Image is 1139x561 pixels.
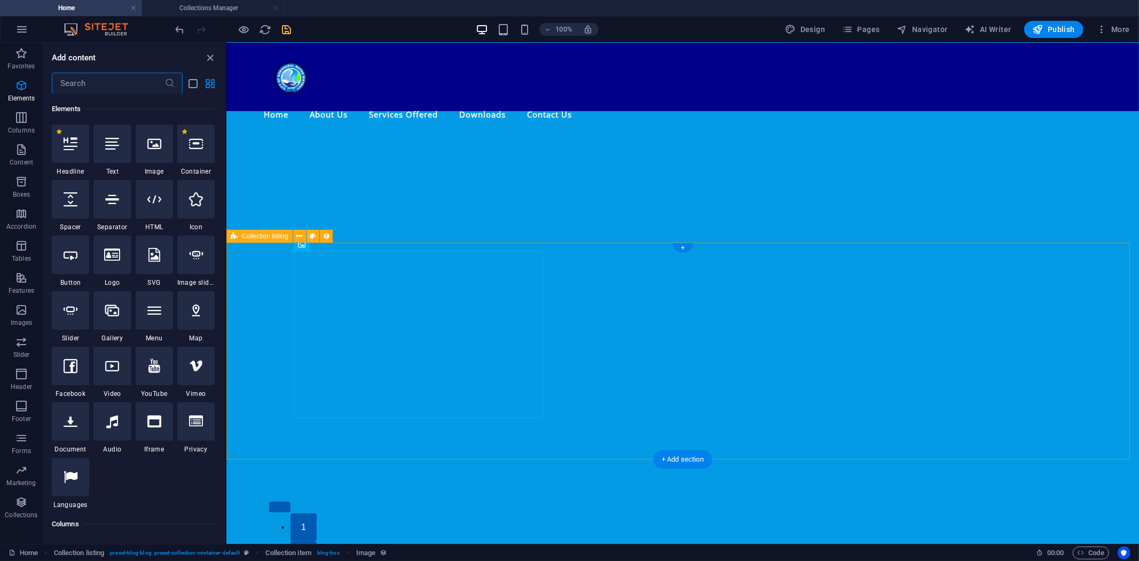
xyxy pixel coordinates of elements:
div: Iframe [136,402,173,454]
span: Click to select. Double-click to edit [266,547,311,559]
button: undo [174,23,186,36]
span: Icon [177,223,215,231]
h6: Columns [52,518,215,531]
button: Pages [838,21,884,38]
p: Features [9,286,34,295]
div: SVG [136,236,173,287]
button: reload [259,23,272,36]
span: Menu [136,334,173,342]
div: + [672,243,693,253]
button: Code [1073,547,1109,559]
p: Elements [8,94,35,103]
div: Spacer [52,180,89,231]
button: grid-view [204,77,217,90]
span: : [1055,549,1056,557]
div: Icon [177,180,215,231]
button: Design [781,21,830,38]
div: Languages [52,458,89,509]
div: Button [52,236,89,287]
span: Separator [93,223,131,231]
div: Vimeo [177,347,215,398]
span: SVG [136,278,173,287]
input: Search [52,73,164,94]
p: Columns [8,126,35,135]
div: Document [52,402,89,454]
span: Navigator [897,24,948,35]
p: Favorites [7,62,35,71]
i: Reload page [260,24,272,36]
div: Map [177,291,215,342]
i: This element can be bound to a collection field [380,549,387,556]
button: save [280,23,293,36]
span: Video [93,389,131,398]
p: Tables [12,254,31,263]
p: Forms [12,447,31,455]
span: Image [136,167,173,176]
h6: Session time [1036,547,1064,559]
span: Design [785,24,826,35]
span: . preset-blog-blog .preset-collection-container-default [108,547,240,559]
h4: Collections Manager [142,2,284,14]
span: Code [1078,547,1104,559]
span: Privacy [177,445,215,454]
span: Button [52,278,89,287]
div: Privacy [177,402,215,454]
h6: Add content [52,51,96,64]
i: Undo: Add element (Ctrl+Z) [174,24,186,36]
span: More [1096,24,1130,35]
button: 2 [64,498,90,526]
p: Footer [12,415,31,423]
span: Container [177,167,215,176]
div: Separator [93,180,131,231]
button: Publish [1024,21,1083,38]
span: 00 00 [1047,547,1064,559]
img: Editor Logo [61,23,142,36]
i: On resize automatically adjust zoom level to fit chosen device. [583,25,593,34]
button: close panel [204,51,217,64]
p: Header [11,383,32,391]
span: Vimeo [177,389,215,398]
span: Remove from favorites [182,129,187,135]
span: Facebook [52,389,89,398]
p: Images [11,318,33,327]
span: Remove from favorites [56,129,62,135]
div: Facebook [52,347,89,398]
span: Click to select. Double-click to edit [356,547,375,559]
button: More [1092,21,1134,38]
div: Headline [52,124,89,176]
div: Menu [136,291,173,342]
div: Slider [52,291,89,342]
div: Image slider [177,236,215,287]
span: YouTube [136,389,173,398]
span: Gallery [93,334,131,342]
span: Map [177,334,215,342]
span: Slider [52,334,89,342]
div: YouTube [136,347,173,398]
span: Iframe [136,445,173,454]
button: 1 [64,471,90,498]
div: Video [93,347,131,398]
button: list-view [187,77,200,90]
p: Slider [13,350,30,359]
div: HTML [136,180,173,231]
span: Logo [93,278,131,287]
span: . blog-box [316,547,340,559]
span: Click to select. Double-click to edit [54,547,105,559]
span: Spacer [52,223,89,231]
p: Accordion [6,222,36,231]
p: Collections [5,511,37,519]
span: Text [93,167,131,176]
button: 100% [539,23,577,36]
div: Design (Ctrl+Alt+Y) [781,21,830,38]
span: Pages [842,24,879,35]
p: Boxes [13,190,30,199]
span: Document [52,445,89,454]
i: This element is a customizable preset [244,550,249,556]
div: Logo [93,236,131,287]
button: Navigator [893,21,952,38]
div: Text [93,124,131,176]
h6: 100% [555,23,572,36]
span: Image slider [177,278,215,287]
div: + Add section [653,450,712,469]
div: Container [177,124,215,176]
